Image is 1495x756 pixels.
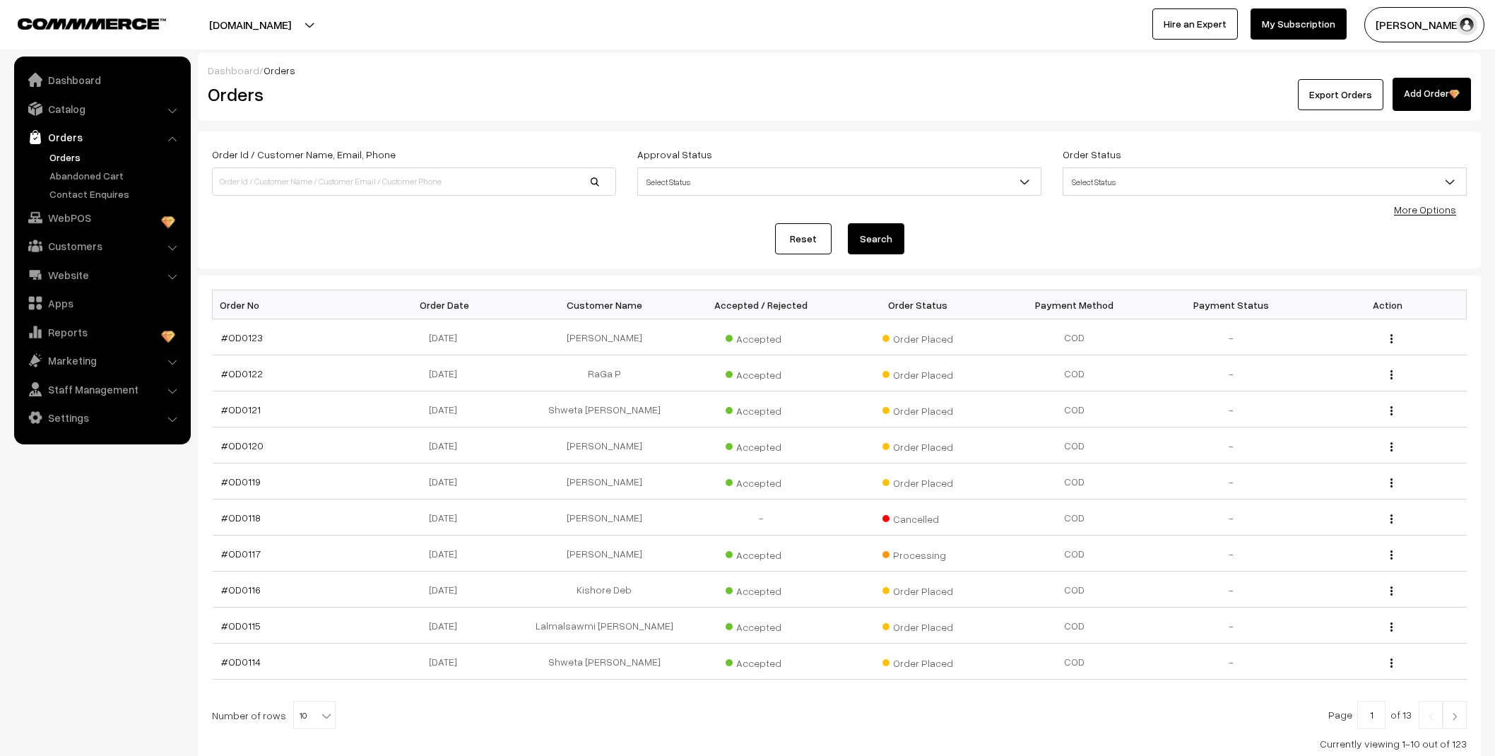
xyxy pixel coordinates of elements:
th: Action [1310,290,1467,319]
a: Reset [775,223,832,254]
a: More Options [1394,203,1456,215]
label: Order Status [1063,147,1121,162]
span: Order Placed [882,580,953,598]
td: - [1153,500,1310,536]
span: Order Placed [882,364,953,382]
a: #OD0118 [221,512,261,524]
a: Abandoned Cart [46,168,186,183]
span: Accepted [726,472,796,490]
a: Catalog [18,96,186,122]
a: #OD0122 [221,367,263,379]
a: Website [18,262,186,288]
td: COD [996,572,1153,608]
td: Lalmalsawmi [PERSON_NAME] [526,608,682,644]
img: Menu [1390,550,1393,560]
a: #OD0119 [221,476,261,488]
img: user [1456,14,1477,35]
td: - [1153,355,1310,391]
a: Marketing [18,348,186,373]
a: #OD0117 [221,548,261,560]
span: Select Status [1063,170,1466,194]
button: [DOMAIN_NAME] [160,7,341,42]
td: COD [996,536,1153,572]
td: Shweta [PERSON_NAME] [526,644,682,680]
img: Right [1448,712,1461,721]
img: Menu [1390,406,1393,415]
span: Cancelled [882,508,953,526]
td: [DATE] [369,608,526,644]
td: - [1153,319,1310,355]
img: Menu [1390,622,1393,632]
a: Dashboard [208,64,259,76]
label: Approval Status [637,147,712,162]
td: [DATE] [369,644,526,680]
th: Order Date [369,290,526,319]
a: Orders [46,150,186,165]
td: - [1153,536,1310,572]
td: [PERSON_NAME] [526,463,682,500]
td: - [1153,463,1310,500]
td: [DATE] [369,391,526,427]
a: #OD0123 [221,331,263,343]
td: - [1153,608,1310,644]
td: - [1153,644,1310,680]
a: Dashboard [18,67,186,93]
span: Order Placed [882,616,953,634]
td: [PERSON_NAME] [526,536,682,572]
td: [PERSON_NAME] [526,319,682,355]
span: Accepted [726,580,796,598]
td: Kishore Deb [526,572,682,608]
a: My Subscription [1251,8,1347,40]
span: Select Status [638,170,1041,194]
img: Menu [1390,514,1393,524]
td: [PERSON_NAME] [526,427,682,463]
td: COD [996,608,1153,644]
label: Order Id / Customer Name, Email, Phone [212,147,396,162]
td: [PERSON_NAME] [526,500,682,536]
div: Currently viewing 1-10 out of 123 [212,736,1467,751]
span: Select Status [637,167,1041,196]
th: Order No [213,290,370,319]
span: Number of rows [212,708,286,723]
td: RaGa P [526,355,682,391]
td: Shweta [PERSON_NAME] [526,391,682,427]
img: Menu [1390,442,1393,451]
a: Reports [18,319,186,345]
span: Order Placed [882,328,953,346]
td: - [1153,427,1310,463]
span: Accepted [726,616,796,634]
a: #OD0121 [221,403,261,415]
button: [PERSON_NAME] [1364,7,1484,42]
a: Hire an Expert [1152,8,1238,40]
a: Settings [18,405,186,430]
a: WebPOS [18,205,186,230]
span: Page [1328,709,1352,721]
span: Accepted [726,364,796,382]
a: #OD0114 [221,656,261,668]
a: Add Order [1393,78,1471,111]
td: COD [996,463,1153,500]
a: #OD0115 [221,620,261,632]
td: - [1153,572,1310,608]
td: [DATE] [369,572,526,608]
span: Orders [264,64,295,76]
th: Accepted / Rejected [682,290,839,319]
span: Accepted [726,544,796,562]
span: 10 [294,702,335,730]
td: [DATE] [369,500,526,536]
td: [DATE] [369,427,526,463]
a: Apps [18,290,186,316]
span: Order Placed [882,436,953,454]
a: #OD0120 [221,439,264,451]
td: [DATE] [369,355,526,391]
img: Menu [1390,658,1393,668]
td: COD [996,319,1153,355]
h2: Orders [208,83,615,105]
a: Orders [18,124,186,150]
span: 10 [293,701,336,729]
img: Left [1424,712,1437,721]
img: Menu [1390,478,1393,488]
input: Order Id / Customer Name / Customer Email / Customer Phone [212,167,616,196]
td: [DATE] [369,463,526,500]
img: Menu [1390,334,1393,343]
